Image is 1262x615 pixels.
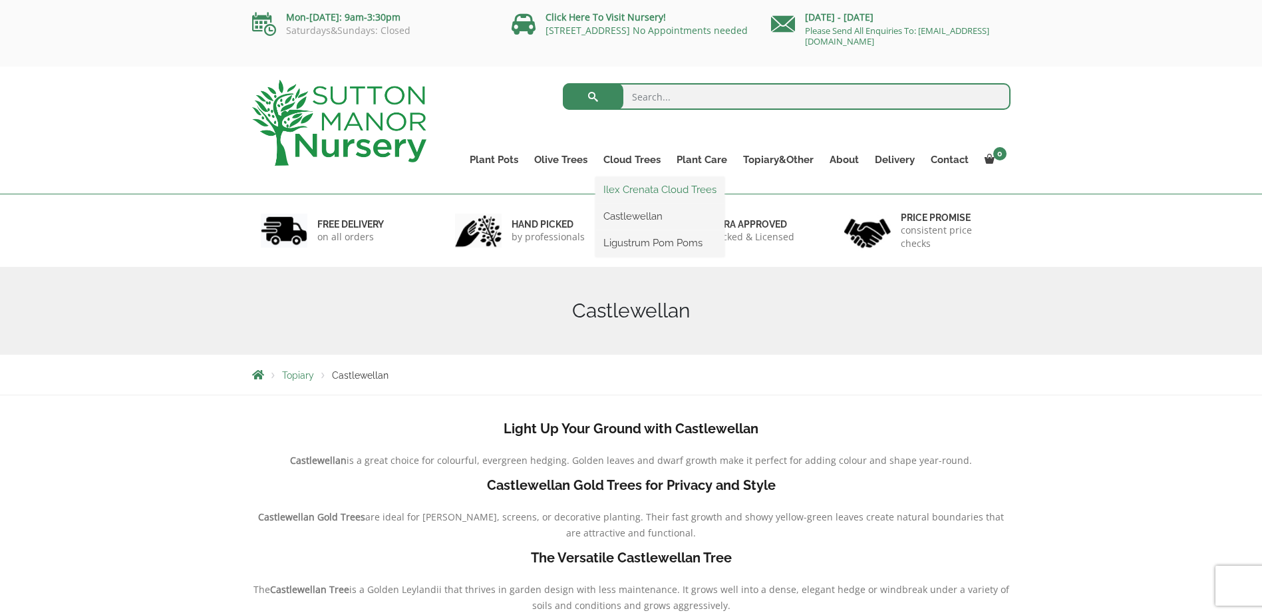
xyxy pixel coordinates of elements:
[977,150,1011,169] a: 0
[252,25,492,36] p: Saturdays&Sundays: Closed
[595,180,724,200] a: Ilex Crenata Cloud Trees
[546,11,666,23] a: Click Here To Visit Nursery!
[252,299,1011,323] h1: Castlewellan
[504,421,758,437] b: Light Up Your Ground with Castlewellan
[595,150,669,169] a: Cloud Trees
[455,214,502,248] img: 2.jpg
[595,206,724,226] a: Castlewellan
[512,230,585,244] p: by professionals
[261,214,307,248] img: 1.jpg
[258,511,365,523] b: Castlewellan Gold Trees
[669,150,735,169] a: Plant Care
[901,212,1002,224] h6: Price promise
[365,511,1004,539] span: are ideal for [PERSON_NAME], screens, or decorative planting. Their fast growth and showy yellow-...
[332,370,389,381] span: Castlewellan
[317,218,384,230] h6: FREE DELIVERY
[252,80,426,166] img: logo
[512,218,585,230] h6: hand picked
[993,147,1007,160] span: 0
[253,583,270,596] span: The
[487,477,776,493] b: Castlewellan Gold Trees for Privacy and Style
[595,233,724,253] a: Ligustrum Pom Poms
[282,370,314,381] a: Topiary
[923,150,977,169] a: Contact
[805,25,989,47] a: Please Send All Enquiries To: [EMAIL_ADDRESS][DOMAIN_NAME]
[462,150,526,169] a: Plant Pots
[526,150,595,169] a: Olive Trees
[317,230,384,244] p: on all orders
[867,150,923,169] a: Delivery
[707,230,794,244] p: checked & Licensed
[844,210,891,251] img: 4.jpg
[771,9,1011,25] p: [DATE] - [DATE]
[735,150,822,169] a: Topiary&Other
[563,83,1011,110] input: Search...
[252,369,1011,380] nav: Breadcrumbs
[252,9,492,25] p: Mon-[DATE]: 9am-3:30pm
[531,550,732,566] b: The Versatile Castlewellan Tree
[349,583,1009,612] span: is a Golden Leylandii that thrives in garden design with less maintenance. It grows well into a d...
[546,24,748,37] a: [STREET_ADDRESS] No Appointments needed
[347,454,972,467] span: is a great choice for colourful, evergreen hedging. Golden leaves and dwarf growth make it perfec...
[901,224,1002,250] p: consistent price checks
[707,218,794,230] h6: Defra approved
[822,150,867,169] a: About
[270,583,349,596] b: Castlewellan Tree
[290,454,347,467] b: Castlewellan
